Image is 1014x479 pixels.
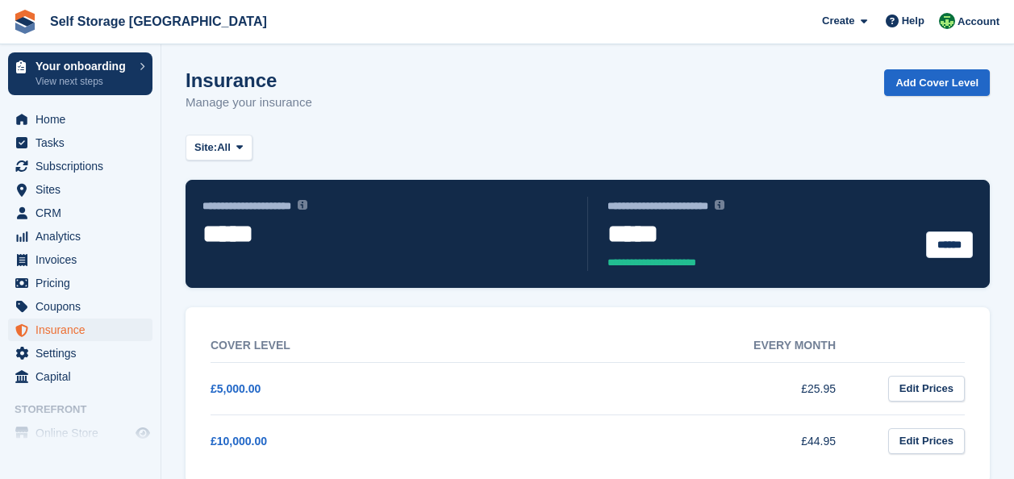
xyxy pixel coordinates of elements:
[35,365,132,388] span: Capital
[884,69,990,96] a: Add Cover Level
[8,365,152,388] a: menu
[715,200,724,210] img: icon-info-grey-7440780725fd019a000dd9b08b2336e03edf1995a4989e88bcd33f0948082b44.svg
[888,428,965,455] a: Edit Prices
[211,329,540,363] th: Cover Level
[44,8,273,35] a: Self Storage [GEOGRAPHIC_DATA]
[35,422,132,444] span: Online Store
[8,248,152,271] a: menu
[8,319,152,341] a: menu
[8,422,152,444] a: menu
[211,435,267,448] a: £10,000.00
[888,376,965,402] a: Edit Prices
[15,402,161,418] span: Storefront
[540,362,869,414] td: £25.95
[8,342,152,364] a: menu
[35,202,132,224] span: CRM
[8,52,152,95] a: Your onboarding View next steps
[298,200,307,210] img: icon-info-grey-7440780725fd019a000dd9b08b2336e03edf1995a4989e88bcd33f0948082b44.svg
[35,155,132,177] span: Subscriptions
[902,13,924,29] span: Help
[35,225,132,248] span: Analytics
[13,10,37,34] img: stora-icon-8386f47178a22dfd0bd8f6a31ec36ba5ce8667c1dd55bd0f319d3a0aa187defe.svg
[133,423,152,443] a: Preview store
[194,140,217,156] span: Site:
[8,178,152,201] a: menu
[211,382,261,395] a: £5,000.00
[35,131,132,154] span: Tasks
[8,108,152,131] a: menu
[958,14,999,30] span: Account
[35,342,132,364] span: Settings
[939,13,955,29] img: Mackenzie Wells
[8,202,152,224] a: menu
[822,13,854,29] span: Create
[8,131,152,154] a: menu
[217,140,231,156] span: All
[186,69,312,91] h1: Insurance
[35,178,132,201] span: Sites
[540,414,869,467] td: £44.95
[35,272,132,294] span: Pricing
[8,295,152,318] a: menu
[35,295,132,318] span: Coupons
[8,155,152,177] a: menu
[35,108,132,131] span: Home
[35,248,132,271] span: Invoices
[35,74,131,89] p: View next steps
[186,94,312,112] p: Manage your insurance
[8,272,152,294] a: menu
[8,225,152,248] a: menu
[186,135,252,161] button: Site: All
[540,329,869,363] th: Every month
[35,319,132,341] span: Insurance
[35,60,131,72] p: Your onboarding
